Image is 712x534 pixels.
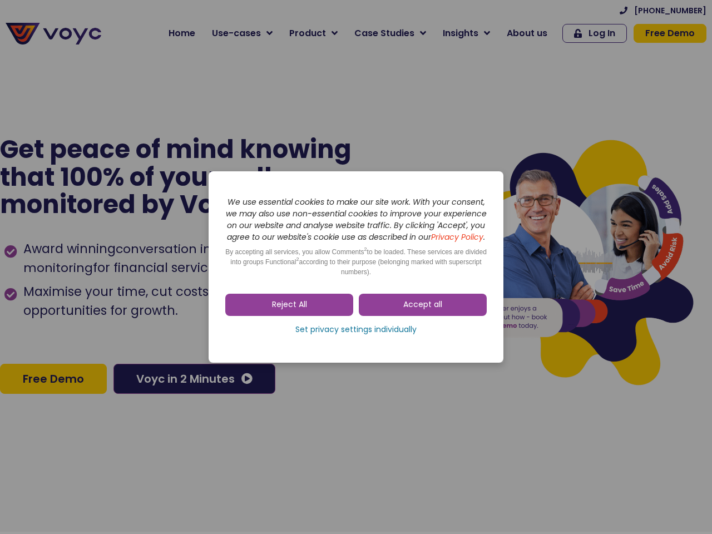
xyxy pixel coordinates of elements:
[226,196,487,243] i: We use essential cookies to make our site work. With your consent, we may also use non-essential ...
[225,294,353,316] a: Reject All
[403,299,442,310] span: Accept all
[431,231,483,243] a: Privacy Policy
[364,246,367,252] sup: 2
[359,294,487,316] a: Accept all
[272,299,307,310] span: Reject All
[225,322,487,338] a: Set privacy settings individually
[295,324,417,335] span: Set privacy settings individually
[296,256,299,262] sup: 2
[225,248,487,276] span: By accepting all services, you allow Comments to be loaded. These services are divided into group...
